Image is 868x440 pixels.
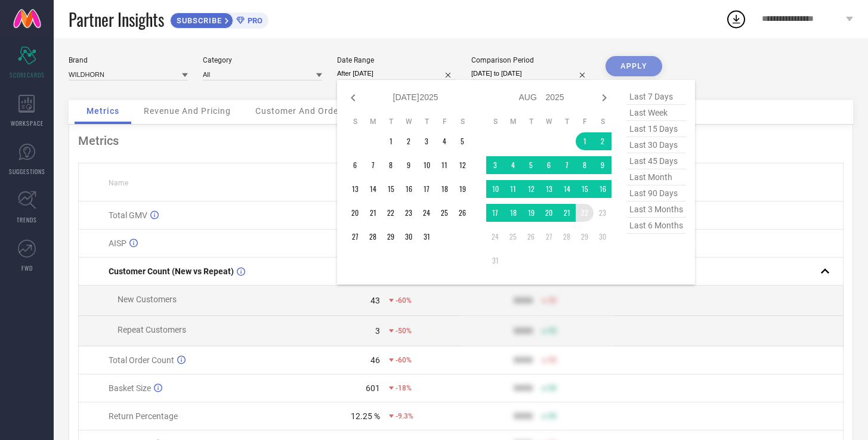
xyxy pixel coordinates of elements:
[626,89,686,105] span: last 7 days
[725,8,747,30] div: Open download list
[69,56,188,64] div: Brand
[548,327,557,335] span: 50
[418,117,435,126] th: Thursday
[558,117,576,126] th: Thursday
[522,156,540,174] td: Tue Aug 05 2025
[548,356,557,364] span: 50
[576,117,594,126] th: Friday
[594,156,611,174] td: Sat Aug 09 2025
[576,156,594,174] td: Fri Aug 08 2025
[453,180,471,198] td: Sat Jul 19 2025
[453,132,471,150] td: Sat Jul 05 2025
[364,117,382,126] th: Monday
[337,67,456,80] input: Select date range
[453,204,471,222] td: Sat Jul 26 2025
[576,204,594,222] td: Fri Aug 22 2025
[17,215,37,224] span: TRENDS
[346,91,360,105] div: Previous month
[548,384,557,392] span: 50
[109,238,126,248] span: AISP
[626,153,686,169] span: last 45 days
[418,156,435,174] td: Thu Jul 10 2025
[522,228,540,246] td: Tue Aug 26 2025
[346,156,364,174] td: Sun Jul 06 2025
[626,121,686,137] span: last 15 days
[382,117,400,126] th: Tuesday
[540,180,558,198] td: Wed Aug 13 2025
[118,325,186,334] span: Repeat Customers
[540,117,558,126] th: Wednesday
[370,355,380,365] div: 46
[346,228,364,246] td: Sun Jul 27 2025
[576,228,594,246] td: Fri Aug 29 2025
[626,105,686,121] span: last week
[418,204,435,222] td: Thu Jul 24 2025
[69,7,164,32] span: Partner Insights
[558,228,576,246] td: Thu Aug 28 2025
[382,228,400,246] td: Tue Jul 29 2025
[626,202,686,218] span: last 3 months
[514,296,533,305] div: 9999
[9,167,45,176] span: SUGGESTIONS
[346,180,364,198] td: Sun Jul 13 2025
[346,204,364,222] td: Sun Jul 20 2025
[435,156,453,174] td: Fri Jul 11 2025
[382,132,400,150] td: Tue Jul 01 2025
[514,355,533,365] div: 9999
[540,156,558,174] td: Wed Aug 06 2025
[400,156,418,174] td: Wed Jul 09 2025
[486,252,504,269] td: Sun Aug 31 2025
[370,296,380,305] div: 43
[435,132,453,150] td: Fri Jul 04 2025
[540,228,558,246] td: Wed Aug 27 2025
[522,117,540,126] th: Tuesday
[486,204,504,222] td: Sun Aug 17 2025
[109,210,147,220] span: Total GMV
[364,156,382,174] td: Mon Jul 07 2025
[471,56,591,64] div: Comparison Period
[453,117,471,126] th: Saturday
[418,132,435,150] td: Thu Jul 03 2025
[558,156,576,174] td: Thu Aug 07 2025
[366,383,380,393] div: 601
[346,117,364,126] th: Sunday
[400,132,418,150] td: Wed Jul 02 2025
[597,91,611,105] div: Next month
[626,185,686,202] span: last 90 days
[170,10,268,29] a: SUBSCRIBEPRO
[514,411,533,421] div: 9999
[364,204,382,222] td: Mon Jul 21 2025
[10,70,45,79] span: SCORECARDS
[548,412,557,420] span: 50
[400,204,418,222] td: Wed Jul 23 2025
[364,228,382,246] td: Mon Jul 28 2025
[144,106,231,116] span: Revenue And Pricing
[486,156,504,174] td: Sun Aug 03 2025
[594,180,611,198] td: Sat Aug 16 2025
[109,383,151,393] span: Basket Size
[594,228,611,246] td: Sat Aug 30 2025
[504,117,522,126] th: Monday
[558,204,576,222] td: Thu Aug 21 2025
[109,355,174,365] span: Total Order Count
[396,327,412,335] span: -50%
[626,137,686,153] span: last 30 days
[109,267,234,276] span: Customer Count (New vs Repeat)
[396,356,412,364] span: -60%
[486,117,504,126] th: Sunday
[396,384,412,392] span: -18%
[87,106,119,116] span: Metrics
[400,228,418,246] td: Wed Jul 30 2025
[558,180,576,198] td: Thu Aug 14 2025
[382,156,400,174] td: Tue Jul 08 2025
[418,228,435,246] td: Thu Jul 31 2025
[396,412,413,420] span: -9.3%
[245,16,262,25] span: PRO
[594,117,611,126] th: Saturday
[504,156,522,174] td: Mon Aug 04 2025
[626,169,686,185] span: last month
[351,411,380,421] div: 12.25 %
[504,204,522,222] td: Mon Aug 18 2025
[471,67,591,80] input: Select comparison period
[594,204,611,222] td: Sat Aug 23 2025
